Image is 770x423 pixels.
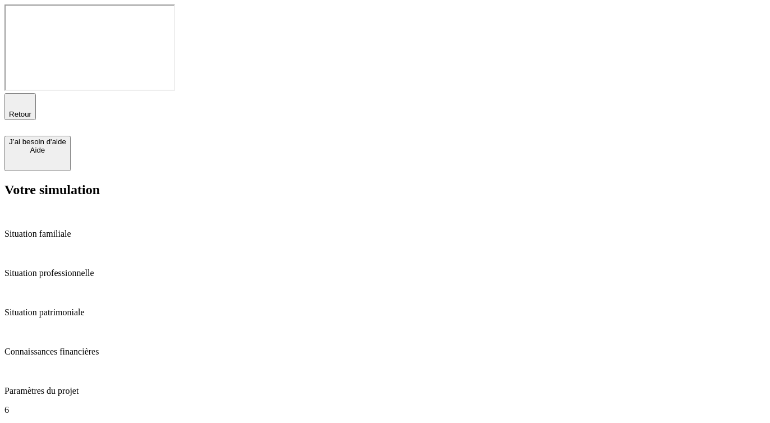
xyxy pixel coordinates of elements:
button: Retour [4,93,36,120]
p: Paramètres du projet [4,386,766,396]
p: Situation familiale [4,229,766,239]
p: Connaissances financières [4,347,766,357]
p: Situation patrimoniale [4,307,766,318]
span: Retour [9,110,31,118]
p: 6 [4,405,766,415]
div: J’ai besoin d'aide [9,137,66,146]
h2: Votre simulation [4,182,766,197]
p: Situation professionnelle [4,268,766,278]
button: J’ai besoin d'aideAide [4,136,71,171]
div: Aide [9,146,66,154]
